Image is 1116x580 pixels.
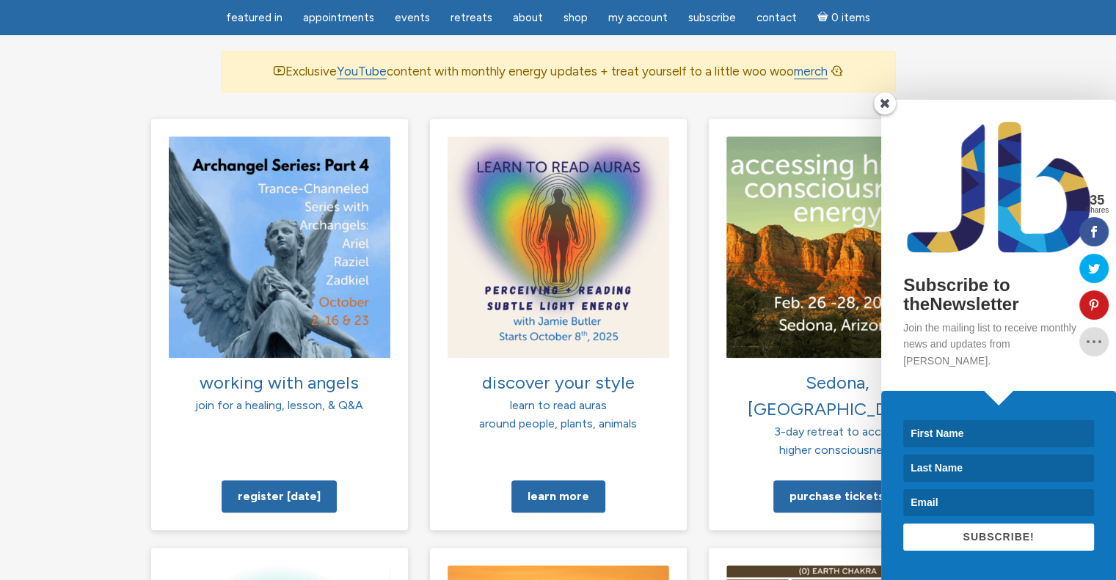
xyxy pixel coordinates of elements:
[748,4,806,32] a: Contact
[564,11,588,24] span: Shop
[303,11,374,24] span: Appointments
[903,276,1094,315] h2: Subscribe to theNewsletter
[903,420,1094,447] input: First Name
[555,4,597,32] a: Shop
[226,11,282,24] span: featured in
[451,11,492,24] span: Retreats
[222,480,337,513] a: Register [DATE]
[963,531,1034,543] span: SUBSCRIBE!
[510,398,607,412] span: learn to read auras
[513,11,543,24] span: About
[482,372,635,393] span: discover your style
[831,12,869,23] span: 0 items
[511,480,605,513] a: Learn more
[809,2,879,32] a: Cart0 items
[599,4,676,32] a: My Account
[1085,207,1109,214] span: Shares
[688,11,736,24] span: Subscribe
[294,4,383,32] a: Appointments
[817,11,831,24] i: Cart
[395,11,430,24] span: Events
[756,11,797,24] span: Contact
[679,4,745,32] a: Subscribe
[200,372,359,393] span: working with angels
[903,524,1094,551] button: SUBSCRIBE!
[195,398,363,412] span: join for a healing, lesson, & Q&A
[504,4,552,32] a: About
[903,489,1094,516] input: Email
[903,320,1094,369] p: Join the mailing list to receive monthly news and updates from [PERSON_NAME].
[221,51,896,92] div: Exclusive content with monthly energy updates + treat yourself to a little woo woo
[608,11,668,24] span: My Account
[337,64,387,79] a: YouTube
[903,455,1094,482] input: Last Name
[386,4,439,32] a: Events
[442,4,501,32] a: Retreats
[1085,194,1109,207] span: 35
[217,4,291,32] a: featured in
[479,416,637,430] span: around people, plants, animals
[794,64,828,79] a: merch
